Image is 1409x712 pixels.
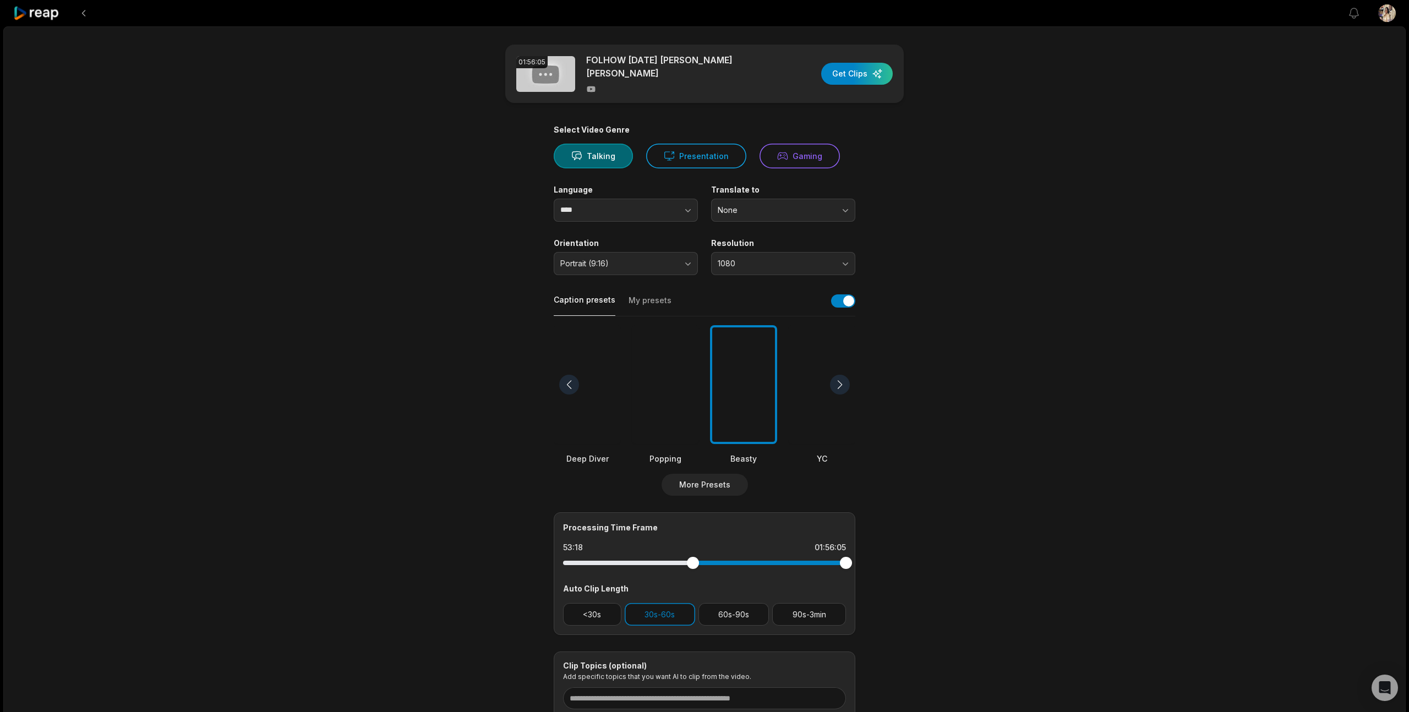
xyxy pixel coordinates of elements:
p: Add specific topics that you want AI to clip from the video. [563,672,846,681]
div: Deep Diver [554,453,621,464]
div: 01:56:05 [815,542,846,553]
div: Popping [632,453,699,464]
span: Portrait (9:16) [560,259,676,269]
span: 1080 [718,259,833,269]
label: Resolution [711,238,855,248]
div: 53:18 [563,542,583,553]
button: Presentation [646,144,746,168]
label: Orientation [554,238,698,248]
button: Gaming [760,144,840,168]
div: Auto Clip Length [563,583,846,594]
button: More Presets [662,474,748,496]
button: 90s-3min [772,603,846,626]
button: 30s-60s [625,603,695,626]
div: YC [788,453,855,464]
div: 01:56:05 [516,56,548,68]
button: 1080 [711,252,855,275]
div: Clip Topics (optional) [563,661,846,671]
button: Get Clips [821,63,893,85]
span: None [718,205,833,215]
button: 60s-90s [698,603,769,626]
p: FOLHOW [DATE] [PERSON_NAME] [PERSON_NAME] [586,53,776,80]
button: Talking [554,144,633,168]
button: <30s [563,603,621,626]
button: Portrait (9:16) [554,252,698,275]
label: Language [554,185,698,195]
button: None [711,199,855,222]
button: My presets [629,295,671,316]
label: Translate to [711,185,855,195]
div: Open Intercom Messenger [1372,675,1398,701]
div: Beasty [710,453,777,464]
div: Select Video Genre [554,125,855,135]
button: Caption presets [554,294,615,316]
div: Processing Time Frame [563,522,846,533]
